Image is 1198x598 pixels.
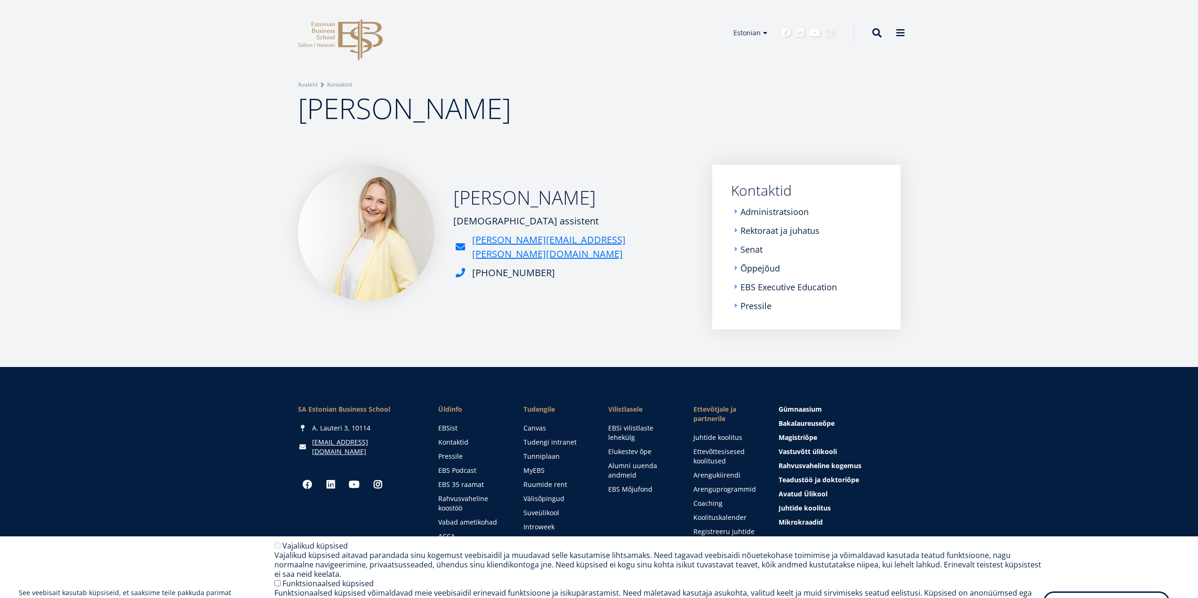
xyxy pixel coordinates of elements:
[438,518,505,527] a: Vabad ametikohad
[779,489,828,498] span: Avatud Ülikool
[298,475,317,494] a: Facebook
[825,28,835,38] a: Instagram
[779,433,900,442] a: Magistriõpe
[322,475,340,494] a: Linkedin
[438,438,505,447] a: Kontaktid
[274,550,1043,579] div: Vajalikud küpsised aitavad parandada sinu kogemust veebisaidil ja muudavad selle kasutamise lihts...
[438,405,505,414] span: Üldinfo
[282,541,348,551] label: Vajalikud küpsised
[608,405,675,414] span: Vilistlasele
[523,452,590,461] a: Tunniplaan
[453,214,693,228] div: [DEMOGRAPHIC_DATA] assistent
[779,475,859,484] span: Teadustöö ja doktoriõpe
[796,28,805,38] a: Linkedin
[608,461,675,480] a: Alumni uuenda andmeid
[369,475,387,494] a: Instagram
[693,499,760,508] a: Coaching
[438,532,505,541] a: ACCA
[779,503,900,513] a: Juhtide koolitus
[693,447,760,466] a: Ettevõttesisesed koolitused
[731,183,882,198] a: Kontaktid
[740,226,820,235] a: Rektoraat ja juhatus
[523,480,590,489] a: Ruumide rent
[438,480,505,489] a: EBS 35 raamat
[438,423,505,433] a: EBSist
[779,405,900,414] a: Gümnaasium
[608,485,675,494] a: EBS Mõjufond
[740,245,763,254] a: Senat
[693,485,760,494] a: Arenguprogrammid
[779,475,900,485] a: Teadustöö ja doktoriõpe
[523,466,590,475] a: MyEBS
[298,80,318,89] a: Avaleht
[740,207,809,216] a: Administratsioon
[693,513,760,522] a: Koolituskalender
[472,233,693,261] a: [PERSON_NAME][EMAIL_ADDRESS][PERSON_NAME][DOMAIN_NAME]
[327,80,352,89] a: Kontaktid
[298,405,419,414] div: SA Estonian Business School
[779,461,861,470] span: Rahvusvaheline kogemus
[810,28,820,38] a: Youtube
[298,89,511,128] span: [PERSON_NAME]
[779,405,822,414] span: Gümnaasium
[523,522,590,532] a: Introweek
[282,578,374,589] label: Funktsionaalsed küpsised
[779,518,823,526] span: Mikrokraadid
[438,494,505,513] a: Rahvusvaheline koostöö
[779,447,900,456] a: Vastuvõtt ülikooli
[779,419,835,428] span: Bakalaureuseõpe
[523,423,590,433] a: Canvas
[608,447,675,456] a: Elukestev õpe
[693,527,760,546] a: Registreeru juhtide koolitusele
[779,433,817,442] span: Magistriõpe
[523,405,590,414] a: Tudengile
[472,266,555,280] div: [PHONE_NUMBER]
[779,503,831,512] span: Juhtide koolitus
[312,438,419,456] a: [EMAIL_ADDRESS][DOMAIN_NAME]
[453,186,693,209] h2: [PERSON_NAME]
[781,28,791,38] a: Facebook
[523,494,590,503] a: Välisõpingud
[438,466,505,475] a: EBS Podcast
[298,165,434,301] img: Kristiin-Eleen Lauri
[345,475,364,494] a: Youtube
[779,419,900,428] a: Bakalaureuseõpe
[740,282,837,292] a: EBS Executive Education
[693,433,760,442] a: Juhtide koolitus
[779,518,900,527] a: Mikrokraadid
[779,461,900,470] a: Rahvusvaheline kogemus
[693,470,760,480] a: Arengukiirendi
[523,438,590,447] a: Tudengi intranet
[438,452,505,461] a: Pressile
[779,447,837,456] span: Vastuvõtt ülikooli
[298,423,419,433] div: A. Lauteri 3, 10114
[740,301,772,311] a: Pressile
[740,263,780,273] a: Õppejõud
[693,405,760,423] span: Ettevõtjale ja partnerile
[523,508,590,518] a: Suveülikool
[608,423,675,442] a: EBSi vilistlaste lehekülg
[779,489,900,499] a: Avatud Ülikool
